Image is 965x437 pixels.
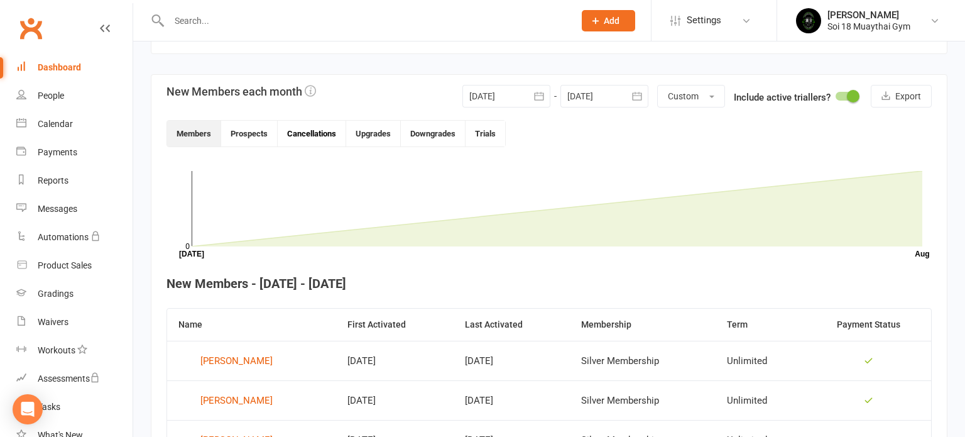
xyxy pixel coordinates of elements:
td: Unlimited [716,380,807,420]
button: Upgrades [346,121,401,147]
button: Add [582,10,635,31]
div: Reports [38,175,68,185]
div: Dashboard [38,62,81,72]
th: Membership [570,309,716,341]
div: [PERSON_NAME] [200,351,273,370]
a: Automations [16,223,133,252]
button: Custom [657,85,725,108]
td: Unlimited [716,341,807,380]
button: Cancellations [278,121,346,147]
div: Messages [38,204,77,214]
div: Tasks [38,402,60,412]
a: Payments [16,138,133,167]
div: Waivers [38,317,68,327]
img: thumb_image1716960047.png [796,8,821,33]
button: Members [167,121,221,147]
a: [PERSON_NAME] [178,391,325,410]
a: [PERSON_NAME] [178,351,325,370]
div: People [38,91,64,101]
a: Clubworx [15,13,46,44]
td: Silver Membership [570,341,716,380]
button: Prospects [221,121,278,147]
div: Soi 18 Muaythai Gym [827,21,910,32]
th: First Activated [336,309,454,341]
a: Assessments [16,365,133,393]
div: Assessments [38,373,100,384]
td: [DATE] [336,341,454,380]
span: Custom [668,91,699,101]
th: Last Activated [454,309,570,341]
button: Export [871,85,932,108]
a: Workouts [16,336,133,365]
a: People [16,82,133,110]
button: Downgrades [401,121,466,147]
label: Include active triallers? [734,90,831,105]
a: Tasks [16,393,133,421]
span: Add [604,16,619,26]
span: Settings [687,6,721,35]
a: Gradings [16,280,133,308]
th: Name [167,309,336,341]
div: Automations [38,232,89,242]
div: Calendar [38,119,73,129]
div: [PERSON_NAME] [827,9,910,21]
a: Messages [16,195,133,223]
input: Search... [165,12,565,30]
th: Payment Status [807,309,931,341]
a: Dashboard [16,53,133,82]
h4: New Members - [DATE] - [DATE] [166,277,932,290]
a: Reports [16,167,133,195]
td: [DATE] [454,341,570,380]
div: Workouts [38,345,75,355]
div: [PERSON_NAME] [200,391,273,410]
div: Payments [38,147,77,157]
div: Gradings [38,289,74,299]
h3: New Members each month [166,85,316,98]
button: Trials [466,121,505,147]
td: Silver Membership [570,380,716,420]
td: [DATE] [454,380,570,420]
div: Product Sales [38,260,92,270]
a: Calendar [16,110,133,138]
a: Waivers [16,308,133,336]
th: Term [716,309,807,341]
a: Product Sales [16,252,133,280]
div: Open Intercom Messenger [13,394,43,424]
td: [DATE] [336,380,454,420]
